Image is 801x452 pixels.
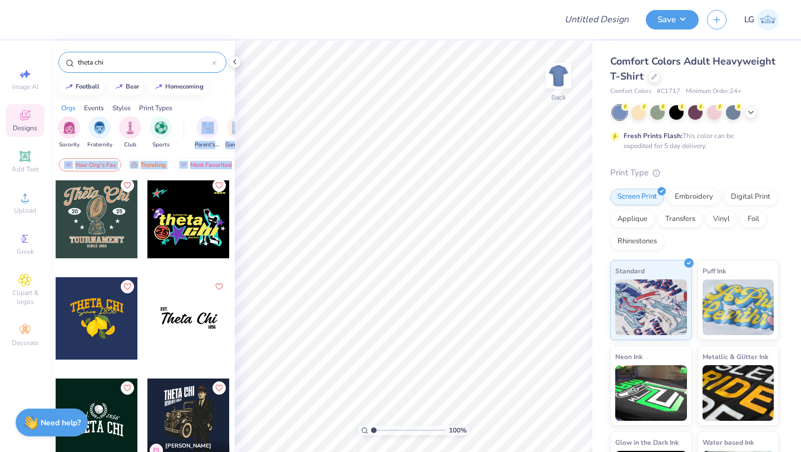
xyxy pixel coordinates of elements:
div: Most Favorited [174,158,237,171]
div: football [76,83,100,90]
div: filter for Game Day [225,116,251,149]
img: trend_line.gif [65,83,73,90]
input: Try "Alpha" [77,57,212,68]
span: Decorate [12,338,38,347]
button: filter button [195,116,220,149]
span: [PERSON_NAME] [165,442,211,450]
span: LG [744,13,754,26]
button: Like [121,280,134,293]
span: 100 % [449,425,467,435]
span: Glow in the Dark Ink [615,436,679,448]
button: bear [108,78,144,95]
button: filter button [150,116,172,149]
img: trend_line.gif [115,83,123,90]
div: homecoming [165,83,204,90]
button: Save [646,10,699,30]
span: Neon Ink [615,351,642,362]
div: Foil [740,211,767,228]
span: Minimum Order: 24 + [686,87,741,96]
span: Parent's Weekend [195,141,220,149]
div: Digital Print [724,189,778,205]
button: filter button [225,116,251,149]
span: Standard [615,265,645,277]
div: Rhinestones [610,233,664,250]
input: Untitled Design [556,8,637,31]
span: Water based Ink [703,436,754,448]
div: filter for Club [119,116,141,149]
div: Print Types [139,103,172,113]
span: Game Day [225,141,251,149]
span: Add Text [12,165,38,174]
img: trend_line.gif [154,83,163,90]
div: Trending [125,158,171,171]
button: homecoming [148,78,209,95]
button: Like [121,179,134,192]
span: Metallic & Glitter Ink [703,351,768,362]
img: Game Day Image [232,121,245,134]
span: Comfort Colors Adult Heavyweight T-Shirt [610,55,775,83]
div: filter for Parent's Weekend [195,116,220,149]
button: filter button [119,116,141,149]
div: filter for Sports [150,116,172,149]
div: filter for Fraternity [87,116,112,149]
a: LG [744,9,779,31]
strong: Fresh Prints Flash: [624,131,683,140]
span: Club [124,141,136,149]
img: most_fav.gif [179,161,188,169]
div: Applique [610,211,655,228]
button: Like [212,381,226,395]
img: Parent's Weekend Image [201,121,214,134]
img: Club Image [124,121,136,134]
img: Sorority Image [63,121,76,134]
img: Back [547,65,570,87]
div: Screen Print [610,189,664,205]
span: Puff Ink [703,265,726,277]
div: This color can be expedited for 5 day delivery. [624,131,760,151]
div: Events [84,103,104,113]
span: Sports [152,141,170,149]
div: Orgs [61,103,76,113]
strong: Need help? [41,417,81,428]
span: Upload [14,206,36,215]
button: filter button [58,116,80,149]
div: filter for Sorority [58,116,80,149]
span: Sorority [59,141,80,149]
span: Designs [13,124,37,132]
img: Metallic & Glitter Ink [703,365,774,421]
div: Print Type [610,166,779,179]
div: Transfers [658,211,703,228]
span: Fraternity [87,141,112,149]
span: Greek [17,247,34,256]
span: Image AI [12,82,38,91]
img: Lijo George [757,9,779,31]
img: most_fav.gif [64,161,73,169]
span: Comfort Colors [610,87,651,96]
div: Back [551,92,566,102]
div: Your Org's Fav [59,158,121,171]
span: # C1717 [657,87,680,96]
button: Like [212,179,226,192]
button: Like [121,381,134,395]
div: Embroidery [667,189,720,205]
button: filter button [87,116,112,149]
img: Fraternity Image [93,121,106,134]
div: bear [126,83,139,90]
button: Like [212,280,226,293]
div: Vinyl [706,211,737,228]
img: Puff Ink [703,279,774,335]
span: Clipart & logos [6,288,44,306]
img: Standard [615,279,687,335]
img: trending.gif [130,161,139,169]
div: Styles [112,103,131,113]
img: Neon Ink [615,365,687,421]
img: Sports Image [155,121,167,134]
button: football [58,78,105,95]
